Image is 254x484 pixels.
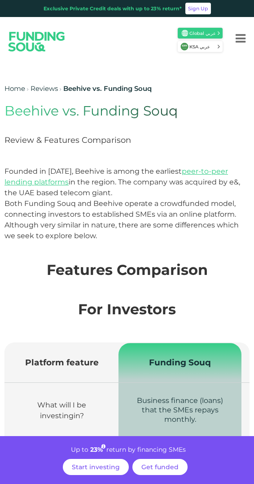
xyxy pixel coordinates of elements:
[44,5,182,13] div: Exclusive Private Credit deals with up to 23% return*
[4,199,239,240] span: Both Funding Souq and Beehive operate a crowdfunded model, connecting investors to established SM...
[141,463,179,471] span: Get funded
[74,411,84,420] span: in?
[132,459,188,475] a: Get funded
[1,23,72,60] img: Logo
[149,357,211,368] span: Funding Souq
[37,400,86,420] span: What will I be investing
[25,357,99,368] span: Platform feature
[4,167,228,186] a: peer-to-peer lending platforms
[180,43,188,51] img: SA Flag
[71,445,88,454] span: Up to
[4,103,250,119] h1: Beehive vs. Funding Souq
[31,84,58,93] a: Reviews
[4,84,25,93] a: Home
[106,445,186,454] span: return by financing SMEs
[90,445,109,454] span: 23%
[4,299,250,320] div: For Investors
[189,30,217,37] span: Global عربي
[4,133,250,148] h2: Review & Features Comparison
[189,43,217,50] span: KSA عربي
[72,463,120,471] span: Start investing
[101,444,105,449] i: 23% IRR (expected) ~ 15% Net yield (expected)
[63,84,152,94] div: Beehive vs. Funding Souq
[4,167,240,197] span: Founded in [DATE], Beehive is among the earliest in the region. The company was acquired by e&, t...
[63,459,129,475] a: Start investing
[47,261,208,278] span: Features Comparison
[182,30,188,36] img: SA Flag
[185,3,211,14] a: Sign Up
[227,21,254,56] button: Menu
[137,396,223,424] span: Business finance (loans) that the SMEs repays monthly.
